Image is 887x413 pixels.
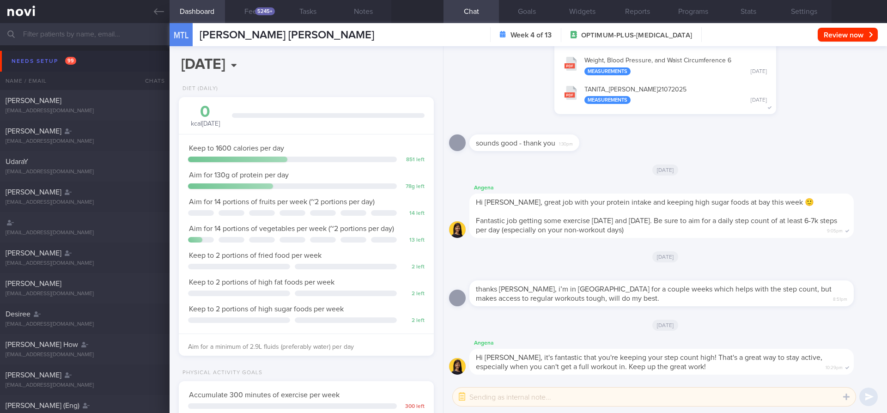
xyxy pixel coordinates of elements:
[476,354,822,370] span: Hi [PERSON_NAME], it's fantastic that you're keeping your step count high! That's a great way to ...
[401,291,425,298] div: 2 left
[65,57,76,65] span: 99
[652,251,679,262] span: [DATE]
[476,285,832,302] span: thanks [PERSON_NAME], i’m in [GEOGRAPHIC_DATA] for a couple weeks which helps with the step count...
[6,371,61,379] span: [PERSON_NAME]
[6,128,61,135] span: [PERSON_NAME]
[133,72,170,90] div: Chats
[652,320,679,331] span: [DATE]
[9,55,79,67] div: Needs setup
[833,294,847,303] span: 8:51pm
[827,225,843,234] span: 9:05pm
[189,198,375,206] span: Aim for 14 portions of fruits per week (~2 portions per day)
[6,382,164,389] div: [EMAIL_ADDRESS][DOMAIN_NAME]
[179,370,262,377] div: Physical Activity Goals
[189,252,322,259] span: Keep to 2 portions of fried food per week
[476,140,555,147] span: sounds good - thank you
[584,67,631,75] div: Measurements
[6,352,164,358] div: [EMAIL_ADDRESS][DOMAIN_NAME]
[167,18,195,53] div: MTL
[476,199,814,206] span: Hi [PERSON_NAME], great job with your protein intake and keeping high sugar foods at bay this week 🙂
[6,199,164,206] div: [EMAIL_ADDRESS][DOMAIN_NAME]
[189,391,340,399] span: Accumulate 300 minutes of exercise per week
[826,362,843,371] span: 10:29pm
[401,317,425,324] div: 2 left
[584,57,767,75] div: Weight, Blood Pressure, and Waist Circumference 6
[401,264,425,271] div: 2 left
[6,249,61,257] span: [PERSON_NAME]
[6,138,164,145] div: [EMAIL_ADDRESS][DOMAIN_NAME]
[6,169,164,176] div: [EMAIL_ADDRESS][DOMAIN_NAME]
[189,279,334,286] span: Keep to 2 portions of high fat foods per week
[6,291,164,298] div: [EMAIL_ADDRESS][DOMAIN_NAME]
[200,30,374,41] span: [PERSON_NAME] [PERSON_NAME]
[751,97,767,104] div: [DATE]
[189,145,284,152] span: Keep to 1600 calories per day
[652,164,679,176] span: [DATE]
[469,338,881,349] div: Angena
[401,403,425,410] div: 300 left
[401,157,425,164] div: 851 left
[188,104,223,128] div: kcal [DATE]
[584,86,767,104] div: TANITA_ [PERSON_NAME] 21072025
[6,188,61,196] span: [PERSON_NAME]
[581,31,692,40] span: OPTIMUM-PLUS-[MEDICAL_DATA]
[476,217,837,234] span: Fantastic job getting some exercise [DATE] and [DATE]. Be sure to aim for a daily step count of a...
[559,80,772,109] button: TANITA_[PERSON_NAME]21072025 Measurements [DATE]
[6,97,61,104] span: [PERSON_NAME]
[188,104,223,120] div: 0
[559,51,772,80] button: Weight, Blood Pressure, and Waist Circumference 6 Measurements [DATE]
[6,158,28,165] span: UdaraY
[6,402,79,409] span: [PERSON_NAME] (Eng)
[401,183,425,190] div: 78 g left
[584,96,631,104] div: Measurements
[189,171,289,179] span: Aim for 130g of protein per day
[255,7,275,15] div: 5245+
[189,305,344,313] span: Keep to 2 portions of high sugar foods per week
[559,139,573,147] span: 1:30pm
[469,182,881,194] div: Angena
[401,237,425,244] div: 13 left
[188,344,354,350] span: Aim for a minimum of 2.9L fluids (preferably water) per day
[818,28,878,42] button: Review now
[179,85,218,92] div: Diet (Daily)
[401,210,425,217] div: 14 left
[510,30,552,40] strong: Week 4 of 13
[6,321,164,328] div: [EMAIL_ADDRESS][DOMAIN_NAME]
[6,108,164,115] div: [EMAIL_ADDRESS][DOMAIN_NAME]
[6,280,61,287] span: [PERSON_NAME]
[6,310,30,318] span: Desiree
[6,341,78,348] span: [PERSON_NAME] How
[751,68,767,75] div: [DATE]
[6,230,164,237] div: [EMAIL_ADDRESS][DOMAIN_NAME]
[6,260,164,267] div: [EMAIL_ADDRESS][DOMAIN_NAME]
[189,225,394,232] span: Aim for 14 portions of vegetables per week (~2 portions per day)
